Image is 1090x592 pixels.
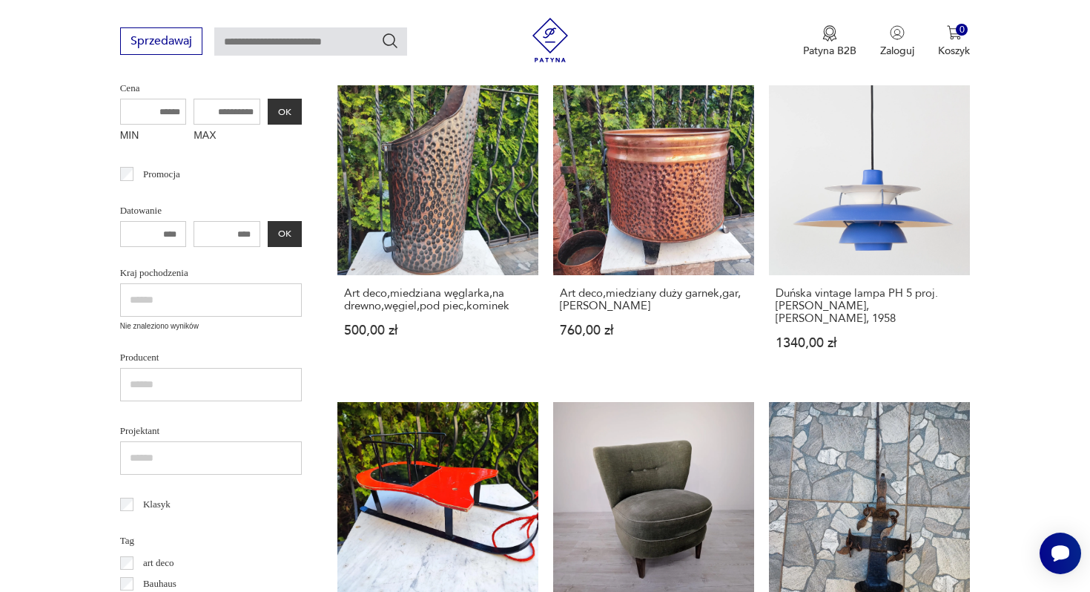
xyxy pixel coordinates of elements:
h3: Art deco,miedziany duży garnek,gar,[PERSON_NAME] [560,287,747,312]
a: Art deco,miedziana węglarka,na drewno,węgiel,pod piec,kominekArt deco,miedziana węglarka,na drewn... [337,74,538,378]
a: Duńska vintage lampa PH 5 proj. Poul Henningsen, Louis Poulsen, 1958Duńska vintage lampa PH 5 pro... [769,74,970,378]
p: Projektant [120,423,302,439]
img: Patyna - sklep z meblami i dekoracjami vintage [528,18,572,62]
h3: Duńska vintage lampa PH 5 proj. [PERSON_NAME], [PERSON_NAME], 1958 [776,287,963,325]
div: 0 [956,24,968,36]
p: Koszyk [938,44,970,58]
button: OK [268,221,302,247]
button: Szukaj [381,32,399,50]
a: Art deco,miedziany duży garnek,gar,saganArt deco,miedziany duży garnek,gar,[PERSON_NAME]760,00 zł [553,74,754,378]
p: art deco [143,555,174,571]
p: Zaloguj [880,44,914,58]
label: MAX [194,125,260,148]
p: 500,00 zł [344,324,532,337]
button: Sprzedawaj [120,27,202,55]
img: Ikona medalu [822,25,837,42]
p: Cena [120,80,302,96]
button: Zaloguj [880,25,914,58]
p: Datowanie [120,203,302,219]
p: Kraj pochodzenia [120,265,302,281]
button: Patyna B2B [803,25,856,58]
p: Nie znaleziono wyników [120,320,302,332]
img: Ikonka użytkownika [890,25,905,40]
h3: Art deco,miedziana węglarka,na drewno,węgiel,pod piec,kominek [344,287,532,312]
label: MIN [120,125,187,148]
p: Producent [120,349,302,366]
iframe: Smartsupp widget button [1040,533,1081,574]
p: Tag [120,533,302,549]
img: Ikona koszyka [947,25,962,40]
p: Promocja [143,166,180,182]
button: 0Koszyk [938,25,970,58]
p: Patyna B2B [803,44,856,58]
p: 1340,00 zł [776,337,963,349]
p: Klasyk [143,496,171,513]
p: Bauhaus [143,576,176,592]
p: 760,00 zł [560,324,747,337]
button: OK [268,99,302,125]
a: Ikona medaluPatyna B2B [803,25,856,58]
a: Sprzedawaj [120,37,202,47]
